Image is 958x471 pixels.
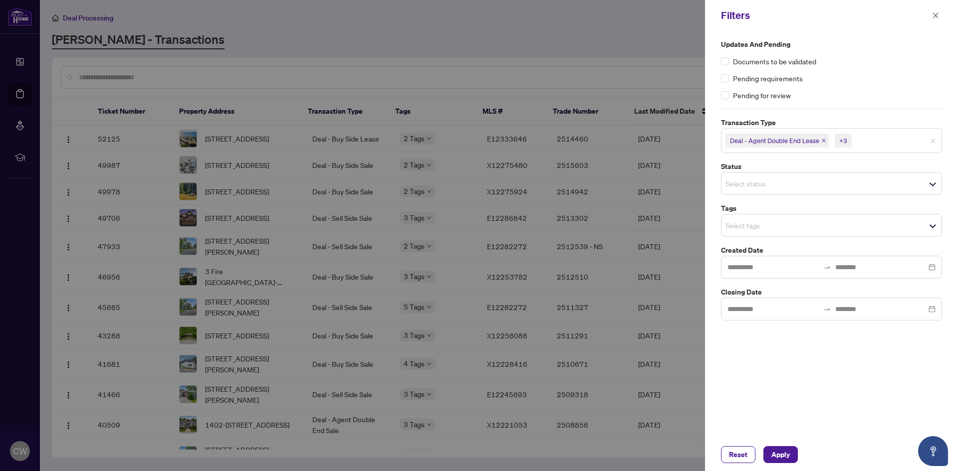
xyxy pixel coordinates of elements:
[721,287,942,298] label: Closing Date
[771,447,790,463] span: Apply
[721,117,942,128] label: Transaction Type
[725,134,829,148] span: Deal - Agent Double End Lease
[721,8,929,23] div: Filters
[721,39,942,50] label: Updates and Pending
[729,447,747,463] span: Reset
[823,305,831,313] span: swap-right
[763,446,798,463] button: Apply
[932,12,939,19] span: close
[730,136,819,146] span: Deal - Agent Double End Lease
[721,203,942,214] label: Tags
[821,138,826,143] span: close
[721,161,942,172] label: Status
[721,245,942,256] label: Created Date
[839,136,847,146] div: +3
[823,263,831,271] span: to
[733,73,803,84] span: Pending requirements
[823,263,831,271] span: swap-right
[733,56,816,67] span: Documents to be validated
[918,436,948,466] button: Open asap
[823,305,831,313] span: to
[733,90,791,101] span: Pending for review
[930,138,936,144] span: close
[721,446,755,463] button: Reset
